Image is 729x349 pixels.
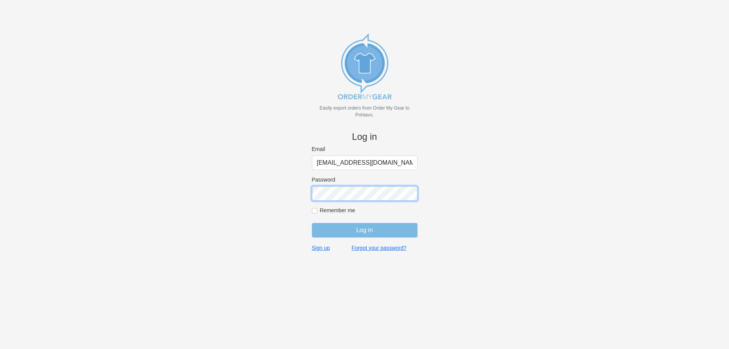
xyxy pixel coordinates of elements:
[312,176,418,183] label: Password
[352,244,406,251] a: Forgot your password?
[312,131,418,143] h4: Log in
[312,244,330,251] a: Sign up
[312,146,418,152] label: Email
[312,223,418,238] input: Log in
[320,207,418,214] label: Remember me
[326,28,403,105] img: new_omg_export_logo-652582c309f788888370c3373ec495a74b7b3fc93c8838f76510ecd25890bcc4.png
[312,105,418,118] p: Easily export orders from Order My Gear to Printavo.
